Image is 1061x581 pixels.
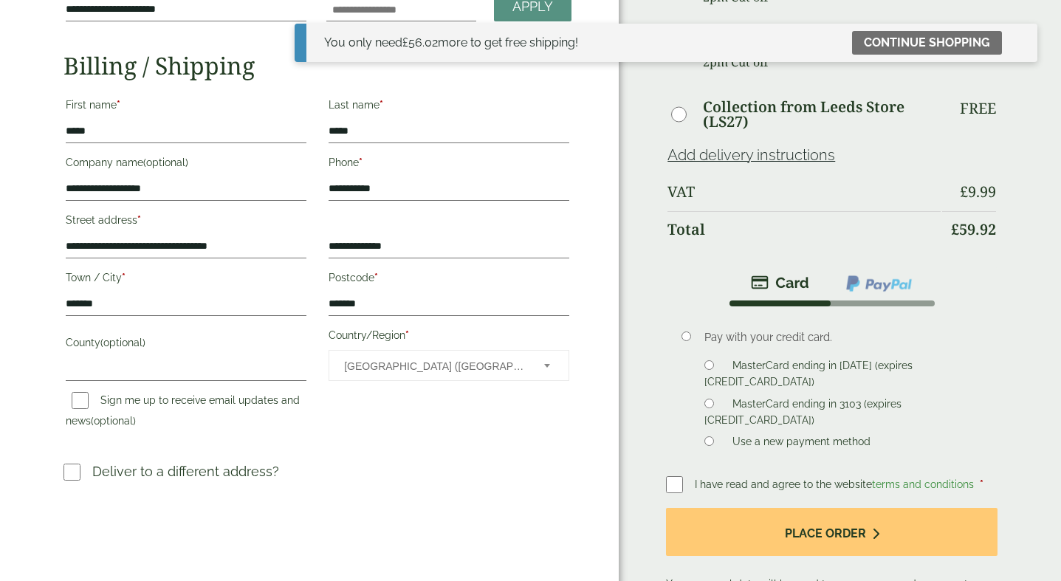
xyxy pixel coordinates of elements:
label: MasterCard ending in [DATE] (expires [CREDIT_CARD_DATA]) [704,360,913,392]
input: Sign me up to receive email updates and news(optional) [72,392,89,409]
label: Country/Region [329,325,569,350]
label: Postcode [329,267,569,292]
th: VAT [667,174,941,210]
span: (optional) [143,157,188,168]
span: £ [960,182,968,202]
abbr: required [380,99,383,111]
a: Continue shopping [852,31,1002,55]
abbr: required [405,329,409,341]
abbr: required [359,157,363,168]
h2: Billing / Shipping [63,52,571,80]
span: United Kingdom (UK) [344,351,524,382]
label: Street address [66,210,306,235]
label: Last name [329,94,569,120]
label: Use a new payment method [727,436,876,452]
a: Add delivery instructions [667,146,835,164]
p: Pay with your credit card. [704,329,975,345]
span: 56.02 [402,35,438,49]
span: £ [951,219,959,239]
abbr: required [374,272,378,283]
abbr: required [980,478,983,490]
label: Sign me up to receive email updates and news [66,394,300,431]
span: (optional) [100,337,145,348]
button: Place order [666,508,998,556]
label: Town / City [66,267,306,292]
span: Country/Region [329,350,569,381]
bdi: 9.99 [960,182,996,202]
label: First name [66,94,306,120]
a: terms and conditions [872,478,974,490]
bdi: 59.92 [951,219,996,239]
label: Collection from Leeds Store (LS27) [703,100,941,129]
p: Free [960,100,996,117]
span: I have read and agree to the website [695,478,977,490]
abbr: required [122,272,126,283]
th: Total [667,211,941,247]
abbr: required [117,99,120,111]
label: County [66,332,306,357]
div: You only need more to get free shipping! [324,34,578,52]
label: Company name [66,152,306,177]
label: Phone [329,152,569,177]
abbr: required [137,214,141,226]
label: MasterCard ending in 3103 (expires [CREDIT_CARD_DATA]) [704,398,902,430]
span: (optional) [91,415,136,427]
span: £ [402,35,408,49]
img: ppcp-gateway.png [845,274,913,293]
img: stripe.png [751,274,809,292]
p: Deliver to a different address? [92,461,279,481]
